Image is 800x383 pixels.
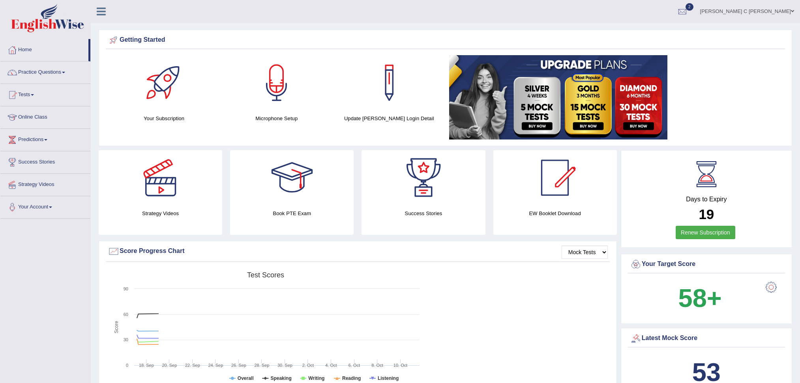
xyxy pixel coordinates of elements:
tspan: 26. Sep [231,363,246,368]
img: small5.jpg [449,55,667,139]
text: 90 [124,286,128,291]
a: Practice Questions [0,61,90,81]
b: 58+ [678,284,722,312]
tspan: Writing [308,376,324,381]
tspan: Reading [342,376,361,381]
tspan: 24. Sep [208,363,223,368]
h4: Your Subscription [112,114,216,123]
a: Your Account [0,196,90,216]
h4: Update [PERSON_NAME] Login Detail [337,114,441,123]
div: Latest Mock Score [630,333,783,344]
h4: Strategy Videos [99,209,222,218]
h4: Days to Expiry [630,196,783,203]
tspan: Test scores [247,271,284,279]
a: Tests [0,84,90,104]
text: 0 [126,363,128,368]
a: Success Stories [0,151,90,171]
div: Your Target Score [630,258,783,270]
a: Renew Subscription [676,226,735,239]
b: 19 [699,206,714,222]
tspan: 8. Oct [371,363,383,368]
tspan: 28. Sep [254,363,269,368]
tspan: Score [114,321,119,333]
div: Getting Started [108,34,783,46]
h4: Microphone Setup [224,114,329,123]
text: 30 [124,337,128,342]
a: Home [0,39,88,59]
tspan: 2. Oct [302,363,314,368]
tspan: 4. Oct [325,363,337,368]
h4: Book PTE Exam [230,209,354,218]
span: 2 [686,3,693,11]
tspan: 18. Sep [139,363,154,368]
tspan: 6. Oct [348,363,360,368]
tspan: Listening [378,376,399,381]
div: Score Progress Chart [108,245,608,257]
tspan: 22. Sep [185,363,200,368]
a: Online Class [0,106,90,126]
tspan: 30. Sep [277,363,292,368]
tspan: 20. Sep [162,363,177,368]
tspan: Overall [238,376,254,381]
tspan: 10. Oct [393,363,407,368]
text: 60 [124,312,128,317]
h4: EW Booklet Download [493,209,617,218]
a: Predictions [0,129,90,149]
a: Strategy Videos [0,174,90,193]
tspan: Speaking [270,376,291,381]
h4: Success Stories [362,209,485,218]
